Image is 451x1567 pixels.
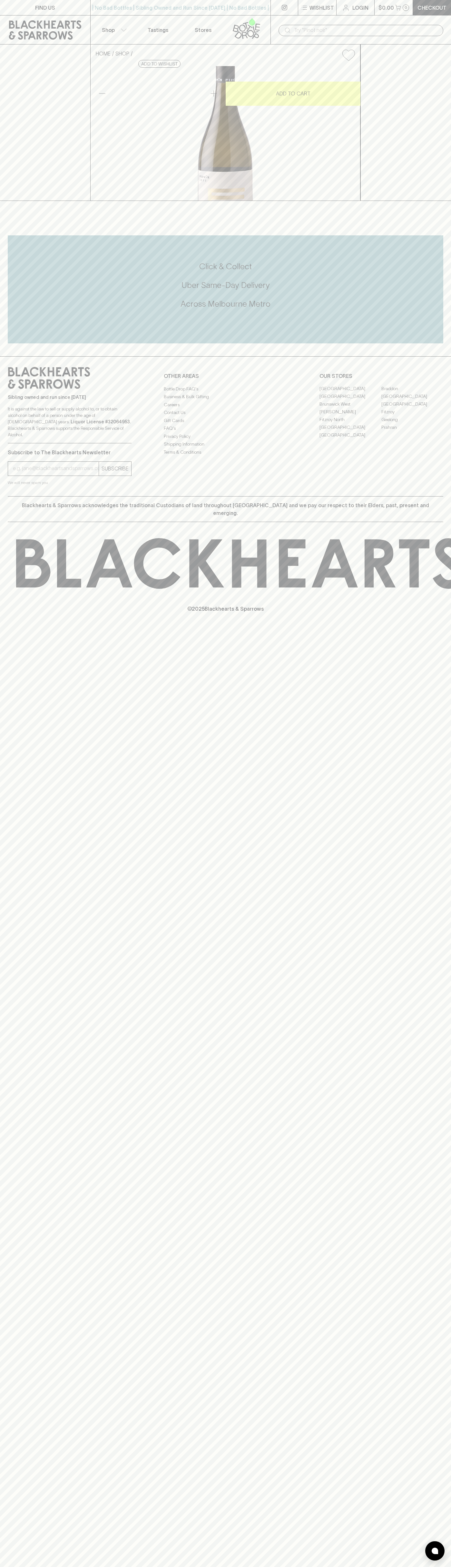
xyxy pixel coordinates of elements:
[381,393,443,400] a: [GEOGRAPHIC_DATA]
[381,416,443,424] a: Geelong
[294,25,438,35] input: Try "Pinot noir"
[381,408,443,416] a: Fitzroy
[381,424,443,431] a: Prahran
[164,401,288,409] a: Careers
[8,406,132,438] p: It is against the law to sell or supply alcohol to, or to obtain alcohol on behalf of a person un...
[319,424,381,431] a: [GEOGRAPHIC_DATA]
[13,501,438,517] p: Blackhearts & Sparrows acknowledges the traditional Custodians of land throughout [GEOGRAPHIC_DAT...
[8,261,443,272] h5: Click & Collect
[417,4,446,12] p: Checkout
[91,15,136,44] button: Shop
[115,51,129,56] a: SHOP
[8,479,132,486] p: We will never spam you
[71,419,130,424] strong: Liquor License #32064953
[340,47,358,64] button: Add to wishlist
[319,408,381,416] a: [PERSON_NAME]
[8,235,443,343] div: Call to action block
[35,4,55,12] p: FIND US
[164,372,288,380] p: OTHER AREAS
[405,6,407,9] p: 0
[319,372,443,380] p: OUR STORES
[164,393,288,401] a: Business & Bulk Gifting
[319,416,381,424] a: Fitzroy North
[164,440,288,448] a: Shipping Information
[432,1548,438,1554] img: bubble-icon
[164,385,288,393] a: Bottle Drop FAQ's
[164,409,288,417] a: Contact Us
[319,431,381,439] a: [GEOGRAPHIC_DATA]
[164,425,288,432] a: FAQ's
[164,448,288,456] a: Terms & Conditions
[226,82,360,106] button: ADD TO CART
[8,280,443,291] h5: Uber Same-Day Delivery
[135,15,181,44] a: Tastings
[8,394,132,400] p: Sibling owned and run since [DATE]
[164,417,288,424] a: Gift Cards
[276,90,310,97] p: ADD TO CART
[96,51,111,56] a: HOME
[138,60,181,68] button: Add to wishlist
[8,448,132,456] p: Subscribe to The Blackhearts Newsletter
[352,4,368,12] p: Login
[99,462,131,476] button: SUBSCRIBE
[381,385,443,393] a: Braddon
[102,465,129,472] p: SUBSCRIBE
[309,4,334,12] p: Wishlist
[13,463,99,474] input: e.g. jane@blackheartsandsparrows.com.au
[319,393,381,400] a: [GEOGRAPHIC_DATA]
[8,299,443,309] h5: Across Melbourne Metro
[102,26,115,34] p: Shop
[319,400,381,408] a: Brunswick West
[91,66,360,201] img: 31064.png
[381,400,443,408] a: [GEOGRAPHIC_DATA]
[319,385,381,393] a: [GEOGRAPHIC_DATA]
[181,15,226,44] a: Stores
[378,4,394,12] p: $0.00
[164,432,288,440] a: Privacy Policy
[195,26,211,34] p: Stores
[148,26,168,34] p: Tastings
